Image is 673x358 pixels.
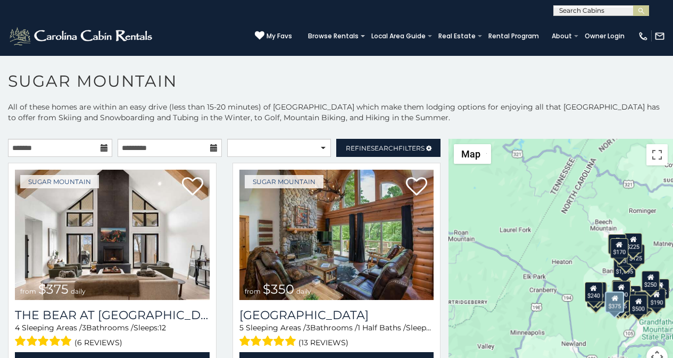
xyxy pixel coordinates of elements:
span: 12 [159,323,166,332]
a: [GEOGRAPHIC_DATA] [239,308,434,322]
a: My Favs [255,31,292,41]
a: Owner Login [579,29,630,44]
div: $250 [642,271,660,291]
button: Toggle fullscreen view [646,144,668,165]
span: daily [296,287,311,295]
div: Sleeping Areas / Bathrooms / Sleeps: [15,322,210,349]
img: phone-regular-white.png [638,31,649,41]
span: 3 [306,323,310,332]
span: from [245,287,261,295]
div: $195 [635,292,653,312]
span: 1 Half Baths / [358,323,406,332]
div: $200 [623,286,641,306]
div: Sleeping Areas / Bathrooms / Sleeps: [239,322,434,349]
div: $500 [629,295,647,315]
div: $125 [627,244,645,264]
span: Map [461,148,480,160]
div: $1,095 [613,257,636,278]
span: 4 [15,323,20,332]
a: Add to favorites [406,176,427,198]
span: My Favs [267,31,292,41]
h3: The Bear At Sugar Mountain [15,308,210,322]
div: $155 [651,279,669,299]
span: 3 [82,323,86,332]
span: daily [71,287,86,295]
a: Rental Program [483,29,544,44]
span: $350 [263,281,294,297]
span: $375 [38,281,69,297]
a: RefineSearchFilters [336,139,441,157]
h3: Grouse Moor Lodge [239,308,434,322]
div: $300 [612,281,630,301]
a: Sugar Mountain [245,175,323,188]
span: (13 reviews) [298,336,348,349]
div: $240 [608,234,626,254]
span: Refine Filters [346,144,425,152]
a: The Bear At Sugar Mountain from $375 daily [15,170,210,300]
a: Sugar Mountain [20,175,99,188]
img: The Bear At Sugar Mountain [15,170,210,300]
div: $375 [605,292,625,313]
img: White-1-2.png [8,26,155,47]
a: Add to favorites [182,176,203,198]
a: Real Estate [433,29,481,44]
a: About [546,29,577,44]
span: from [20,287,36,295]
span: (6 reviews) [74,336,122,349]
img: mail-regular-white.png [654,31,665,41]
div: $225 [624,233,642,253]
button: Change map style [454,144,491,164]
a: Browse Rentals [303,29,364,44]
a: Local Area Guide [366,29,431,44]
div: $190 [647,288,666,309]
div: $190 [612,280,630,300]
a: The Bear At [GEOGRAPHIC_DATA] [15,308,210,322]
span: 12 [431,323,438,332]
div: $240 [585,282,603,302]
a: Grouse Moor Lodge from $350 daily [239,170,434,300]
img: Grouse Moor Lodge [239,170,434,300]
div: $170 [610,238,628,259]
span: 5 [239,323,244,332]
span: Search [371,144,398,152]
